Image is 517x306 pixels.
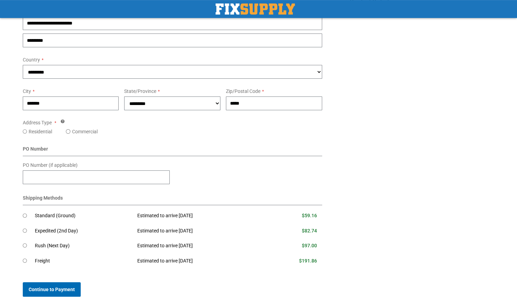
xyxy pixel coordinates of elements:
[35,254,132,268] td: Freight
[302,243,317,248] span: $97.00
[302,213,317,218] span: $59.16
[35,209,132,223] td: Standard (Ground)
[226,88,260,94] span: Zip/Postal Code
[72,128,98,135] label: Commercial
[23,88,31,94] span: City
[299,258,317,264] span: $191.86
[132,254,265,268] td: Estimated to arrive [DATE]
[23,194,322,205] div: Shipping Methods
[302,228,317,233] span: $82.74
[23,145,322,156] div: PO Number
[35,238,132,253] td: Rush (Next Day)
[23,282,81,297] button: Continue to Payment
[216,3,295,15] a: store logo
[132,209,265,223] td: Estimated to arrive [DATE]
[23,57,40,63] span: Country
[216,3,295,15] img: Fix Industrial Supply
[132,238,265,253] td: Estimated to arrive [DATE]
[35,223,132,238] td: Expedited (2nd Day)
[29,287,75,292] span: Continue to Payment
[29,128,52,135] label: Residential
[124,88,156,94] span: State/Province
[23,120,52,125] span: Address Type
[23,162,78,168] span: PO Number (if applicable)
[132,223,265,238] td: Estimated to arrive [DATE]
